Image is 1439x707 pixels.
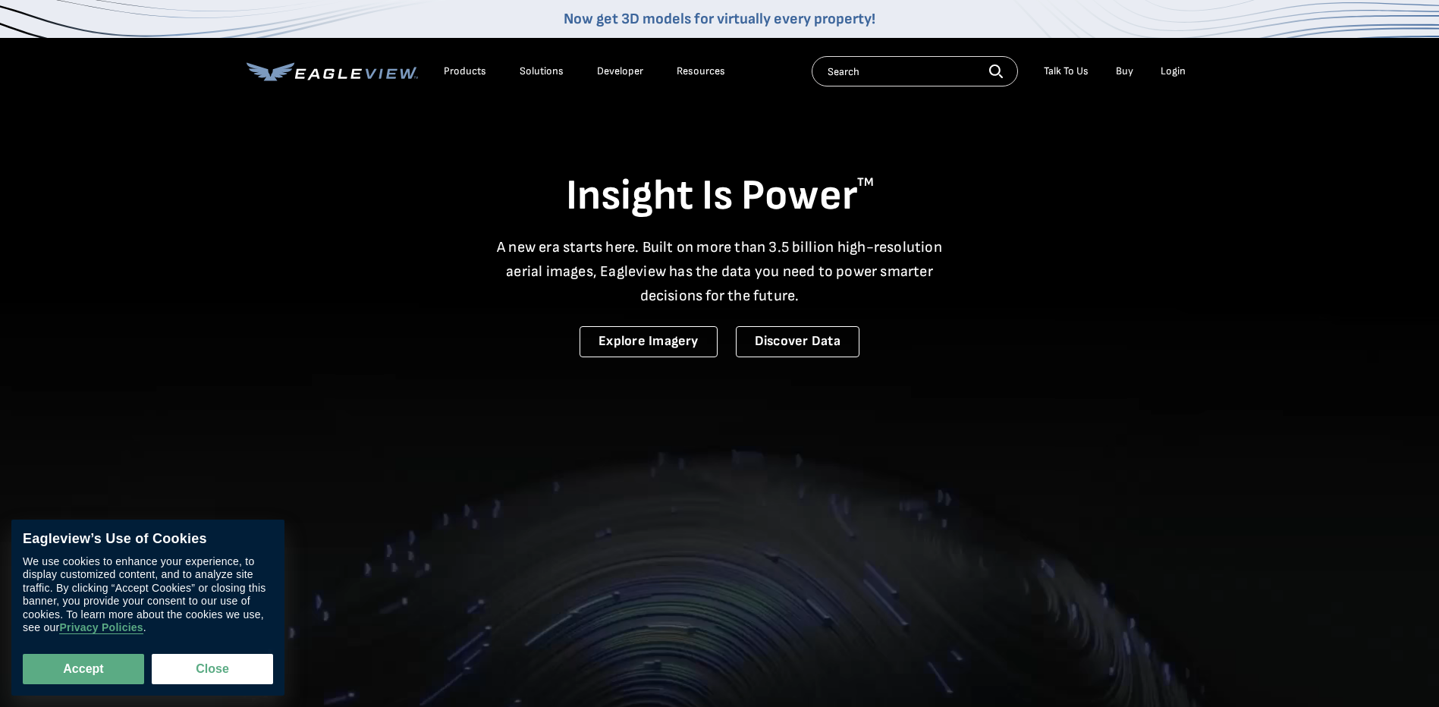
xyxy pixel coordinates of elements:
[1044,64,1089,78] div: Talk To Us
[677,64,725,78] div: Resources
[488,235,952,308] p: A new era starts here. Built on more than 3.5 billion high-resolution aerial images, Eagleview ha...
[564,10,875,28] a: Now get 3D models for virtually every property!
[444,64,486,78] div: Products
[23,531,273,548] div: Eagleview’s Use of Cookies
[59,622,143,635] a: Privacy Policies
[247,170,1193,223] h1: Insight Is Power
[857,175,874,190] sup: TM
[23,555,273,635] div: We use cookies to enhance your experience, to display customized content, and to analyze site tra...
[152,654,273,684] button: Close
[812,56,1018,86] input: Search
[580,326,718,357] a: Explore Imagery
[597,64,643,78] a: Developer
[1161,64,1186,78] div: Login
[23,654,144,684] button: Accept
[1116,64,1133,78] a: Buy
[736,326,859,357] a: Discover Data
[520,64,564,78] div: Solutions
